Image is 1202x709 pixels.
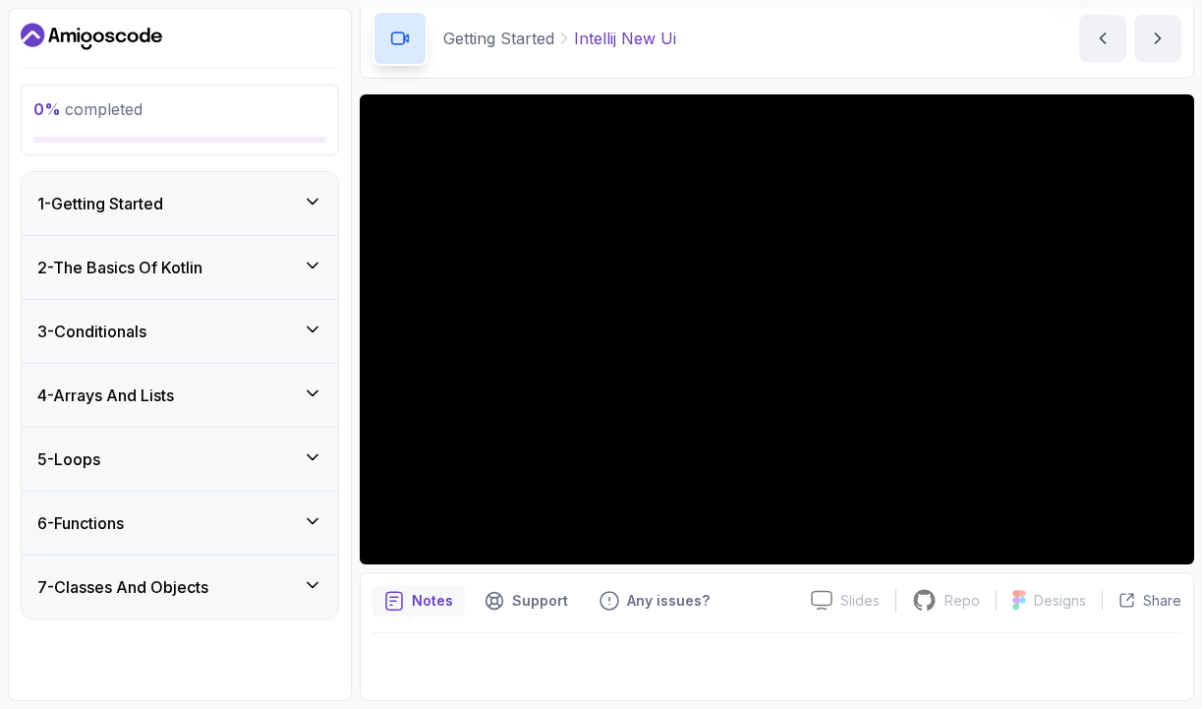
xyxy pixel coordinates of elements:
p: Repo [944,591,980,611]
p: Notes [412,591,453,611]
h3: 7 - Classes And Objects [37,575,208,599]
p: Share [1143,591,1181,611]
button: Support button [473,585,580,617]
span: 0 % [33,99,61,119]
h3: 6 - Functions [37,511,124,535]
button: 7-Classes And Objects [22,556,338,619]
p: Intellij New Ui [574,27,676,50]
a: Dashboard [21,21,162,52]
button: notes button [372,585,465,617]
button: 3-Conditionals [22,300,338,363]
button: 2-The Basics Of Kotlin [22,236,338,299]
h3: 1 - Getting Started [37,192,163,215]
button: 1-Getting Started [22,172,338,235]
button: Feedback button [588,585,721,617]
p: Support [512,591,568,611]
button: previous content [1079,15,1126,62]
span: completed [33,99,143,119]
p: Any issues? [627,591,710,611]
button: 4-Arrays And Lists [22,364,338,427]
p: Slides [840,591,880,611]
button: Share [1102,591,1181,611]
iframe: 5 - IntelliJ New UI [360,94,1194,564]
h3: 2 - The Basics Of Kotlin [37,256,202,279]
h3: 5 - Loops [37,447,100,471]
h3: 4 - Arrays And Lists [37,384,174,407]
p: Designs [1034,591,1086,611]
p: Getting Started [443,27,554,50]
h3: 3 - Conditionals [37,320,146,343]
button: 6-Functions [22,492,338,555]
button: 5-Loops [22,428,338,491]
button: next content [1134,15,1181,62]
